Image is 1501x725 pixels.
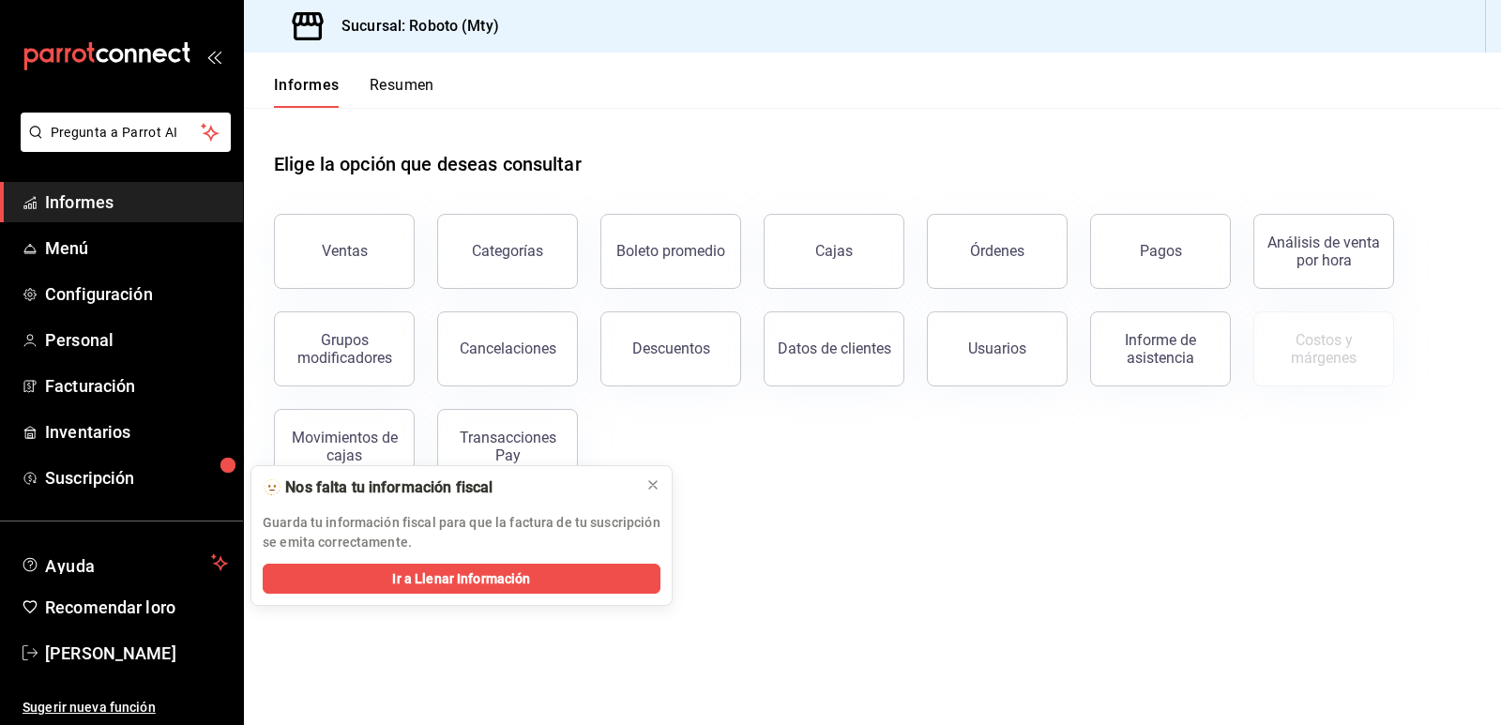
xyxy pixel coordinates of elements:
button: Grupos modificadores [274,311,415,386]
font: Costos y márgenes [1291,331,1357,367]
font: Menú [45,238,89,258]
font: [PERSON_NAME] [45,643,176,663]
font: Ventas [322,242,368,260]
a: Pregunta a Parrot AI [13,136,231,156]
button: abrir_cajón_menú [206,49,221,64]
button: Pagos [1090,214,1231,289]
font: Pagos [1140,242,1182,260]
font: Informes [274,76,340,94]
font: Cajas [815,242,853,260]
font: Informes [45,192,114,212]
div: 🫥 Nos falta tu información fiscal [263,477,630,498]
font: Descuentos [632,340,710,357]
button: Ir a Llenar Información [263,564,660,594]
font: Ayuda [45,556,96,576]
button: Ventas [274,214,415,289]
font: Datos de clientes [778,340,891,357]
font: Pregunta a Parrot AI [51,125,178,140]
font: Grupos modificadores [297,331,392,367]
font: Sucursal: Roboto (Mty) [341,17,499,35]
font: Boleto promedio [616,242,725,260]
font: Personal [45,330,114,350]
button: Contrata inventarios para ver este informe [1253,311,1394,386]
button: Usuarios [927,311,1068,386]
button: Análisis de venta por hora [1253,214,1394,289]
p: Guarda tu información fiscal para que la factura de tu suscripción se emita correctamente. [263,513,660,552]
font: Elige la opción que deseas consultar [274,153,582,175]
button: Boleto promedio [600,214,741,289]
button: Informe de asistencia [1090,311,1231,386]
font: Usuarios [968,340,1026,357]
button: Transacciones Pay [437,409,578,484]
font: Suscripción [45,468,134,488]
font: Cancelaciones [460,340,556,357]
font: Informe de asistencia [1125,331,1196,367]
font: Órdenes [970,242,1024,260]
button: Cancelaciones [437,311,578,386]
button: Categorías [437,214,578,289]
button: Órdenes [927,214,1068,289]
button: Descuentos [600,311,741,386]
font: Movimientos de cajas [292,429,398,464]
button: Cajas [764,214,904,289]
font: Transacciones Pay [460,429,556,464]
font: Recomendar loro [45,597,175,617]
font: Categorías [472,242,543,260]
font: Configuración [45,284,153,304]
button: Datos de clientes [764,311,904,386]
font: Análisis de venta por hora [1267,234,1380,269]
font: Sugerir nueva función [23,700,156,715]
font: Resumen [370,76,434,94]
span: Ir a Llenar Información [392,569,530,589]
font: Facturación [45,376,135,396]
button: Pregunta a Parrot AI [21,113,231,152]
button: Movimientos de cajas [274,409,415,484]
div: pestañas de navegación [274,75,434,108]
font: Inventarios [45,422,130,442]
